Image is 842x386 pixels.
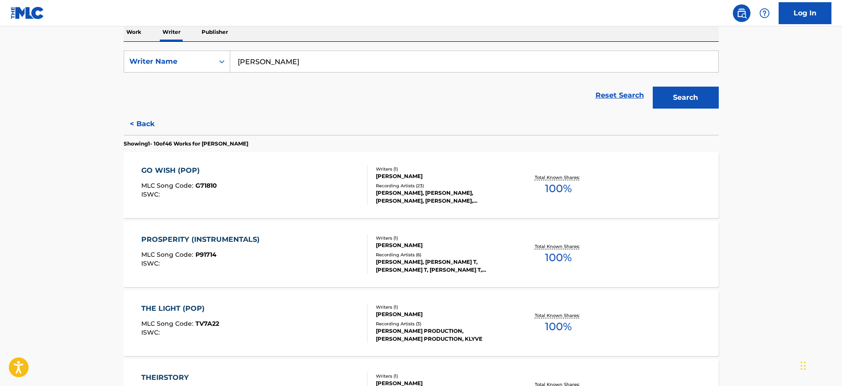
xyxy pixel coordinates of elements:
span: ISWC : [141,259,162,267]
div: Writers ( 1 ) [376,235,509,241]
p: Publisher [199,23,231,41]
iframe: Chat Widget [798,344,842,386]
span: MLC Song Code : [141,182,195,189]
button: Search [653,87,719,109]
div: THEIRSTORY [141,372,219,383]
img: help [759,8,770,18]
a: Log In [779,2,831,24]
span: 100 % [545,181,572,197]
span: MLC Song Code : [141,320,195,328]
div: Writers ( 1 ) [376,304,509,310]
span: G71810 [195,182,217,189]
span: 100 % [545,319,572,335]
p: Total Known Shares: [535,243,582,250]
div: THE LIGHT (POP) [141,303,219,314]
div: Recording Artists ( 3 ) [376,320,509,327]
div: Writers ( 1 ) [376,373,509,379]
p: Total Known Shares: [535,312,582,319]
a: GO WISH (POP)MLC Song Code:G71810ISWC:Writers (1)[PERSON_NAME]Recording Artists (23)[PERSON_NAME]... [124,152,719,218]
img: search [736,8,747,18]
span: TV7A22 [195,320,219,328]
div: Writer Name [129,56,209,67]
p: Total Known Shares: [535,174,582,181]
a: Reset Search [591,86,648,105]
div: Drag [801,353,806,379]
p: Showing 1 - 10 of 46 Works for [PERSON_NAME] [124,140,248,148]
div: [PERSON_NAME] [376,241,509,249]
span: ISWC : [141,328,162,336]
div: [PERSON_NAME] [376,310,509,318]
p: Work [124,23,144,41]
div: Recording Artists ( 23 ) [376,182,509,189]
form: Search Form [124,51,719,113]
div: PROSPERITY (INSTRUMENTALS) [141,234,264,245]
div: Help [756,4,773,22]
div: [PERSON_NAME] PRODUCTION, [PERSON_NAME] PRODUCTION, KLYVE [376,327,509,343]
span: ISWC : [141,190,162,198]
div: [PERSON_NAME], [PERSON_NAME], [PERSON_NAME], [PERSON_NAME], [PERSON_NAME] PRODUCTION [376,189,509,205]
div: [PERSON_NAME] [376,172,509,180]
a: PROSPERITY (INSTRUMENTALS)MLC Song Code:P91714ISWC:Writers (1)[PERSON_NAME]Recording Artists (6)[... [124,221,719,287]
div: Recording Artists ( 6 ) [376,251,509,258]
span: MLC Song Code : [141,251,195,259]
a: Public Search [733,4,750,22]
div: [PERSON_NAME], [PERSON_NAME] T, [PERSON_NAME] T, [PERSON_NAME] T, [PERSON_NAME] T [376,258,509,274]
p: Writer [160,23,183,41]
div: Writers ( 1 ) [376,166,509,172]
button: < Back [124,113,176,135]
div: GO WISH (POP) [141,165,217,176]
a: THE LIGHT (POP)MLC Song Code:TV7A22ISWC:Writers (1)[PERSON_NAME]Recording Artists (3)[PERSON_NAME... [124,290,719,356]
span: 100 % [545,250,572,266]
img: MLC Logo [11,7,44,19]
span: P91714 [195,251,217,259]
